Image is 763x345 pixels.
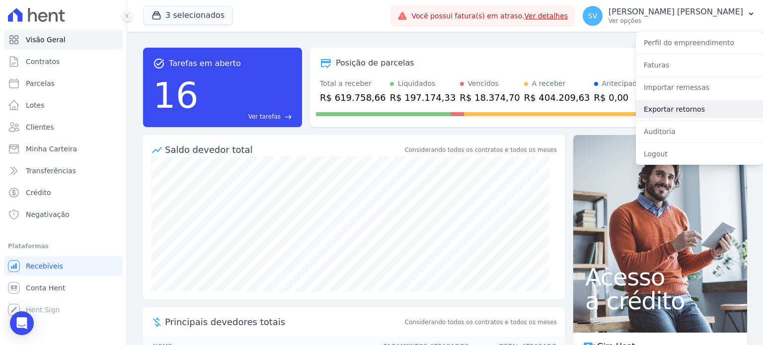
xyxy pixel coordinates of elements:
[524,91,590,104] div: R$ 404.209,63
[4,73,123,93] a: Parcelas
[320,91,386,104] div: R$ 619.758,66
[4,52,123,71] a: Contratos
[4,95,123,115] a: Lotes
[585,289,735,313] span: a crédito
[165,315,403,329] span: Principais devedores totais
[26,209,70,219] span: Negativação
[636,145,763,163] a: Logout
[468,78,499,89] div: Vencidos
[26,261,63,271] span: Recebíveis
[636,34,763,52] a: Perfil do empreendimento
[8,240,119,252] div: Plataformas
[26,122,54,132] span: Clientes
[26,283,65,293] span: Conta Hent
[26,166,76,176] span: Transferências
[4,256,123,276] a: Recebíveis
[4,117,123,137] a: Clientes
[585,265,735,289] span: Acesso
[4,183,123,203] a: Crédito
[26,144,77,154] span: Minha Carteira
[398,78,436,89] div: Liquidados
[609,7,743,17] p: [PERSON_NAME] [PERSON_NAME]
[4,161,123,181] a: Transferências
[636,123,763,140] a: Auditoria
[26,35,66,45] span: Visão Geral
[165,143,403,156] div: Saldo devedor total
[26,78,55,88] span: Parcelas
[4,30,123,50] a: Visão Geral
[26,100,45,110] span: Lotes
[602,78,641,89] div: Antecipado
[320,78,386,89] div: Total a receber
[153,69,199,121] div: 16
[609,17,743,25] p: Ver opções
[588,12,597,19] span: SV
[336,57,414,69] div: Posição de parcelas
[525,12,568,20] a: Ver detalhes
[26,188,51,198] span: Crédito
[203,112,292,121] a: Ver tarefas east
[153,58,165,69] span: task_alt
[594,91,641,104] div: R$ 0,00
[411,11,568,21] span: Você possui fatura(s) em atraso.
[4,278,123,298] a: Conta Hent
[636,100,763,118] a: Exportar retornos
[4,139,123,159] a: Minha Carteira
[405,145,557,154] div: Considerando todos os contratos e todos os meses
[4,205,123,224] a: Negativação
[460,91,520,104] div: R$ 18.374,70
[390,91,456,104] div: R$ 197.174,33
[532,78,566,89] div: A receber
[405,318,557,327] span: Considerando todos os contratos e todos os meses
[169,58,241,69] span: Tarefas em aberto
[575,2,763,30] button: SV [PERSON_NAME] [PERSON_NAME] Ver opções
[248,112,281,121] span: Ver tarefas
[143,6,233,25] button: 3 selecionados
[26,57,60,67] span: Contratos
[285,113,292,121] span: east
[636,56,763,74] a: Faturas
[10,311,34,335] div: Open Intercom Messenger
[636,78,763,96] a: Importar remessas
